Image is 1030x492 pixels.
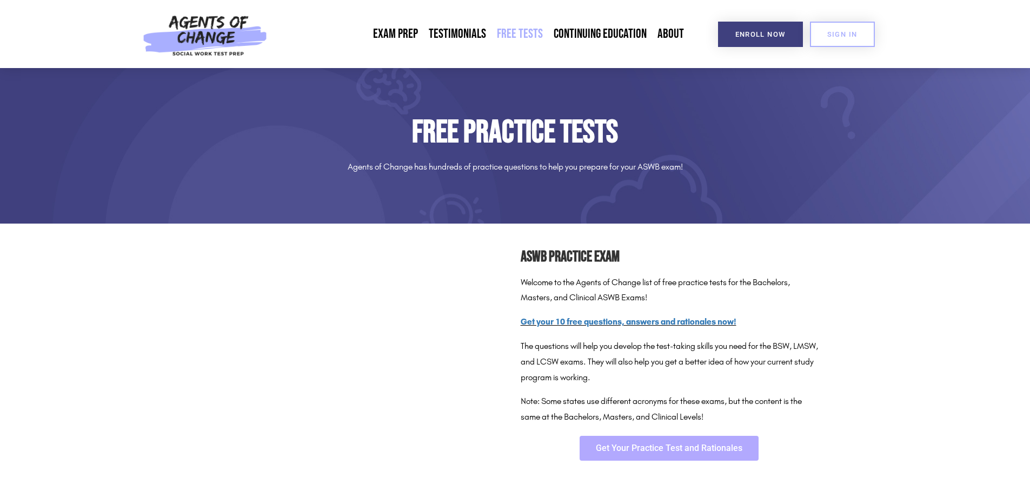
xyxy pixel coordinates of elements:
[521,316,736,327] a: Get your 10 free questions, answers and rationales now!
[273,22,689,46] nav: Menu
[735,31,786,38] span: Enroll Now
[423,22,491,46] a: Testimonials
[596,444,742,453] span: Get Your Practice Test and Rationales
[580,436,759,461] a: Get Your Practice Test and Rationales
[548,22,652,46] a: Continuing Education
[521,245,818,269] h2: ASWB Practice Exam
[810,22,875,47] a: SIGN IN
[368,22,423,46] a: Exam Prep
[827,31,858,38] span: SIGN IN
[652,22,689,46] a: About
[212,159,818,175] p: Agents of Change has hundreds of practice questions to help you prepare for your ASWB exam!
[521,394,818,425] p: Note: Some states use different acronyms for these exams, but the content is the same at the Bach...
[718,22,803,47] a: Enroll Now
[212,117,818,149] h1: Free Practice Tests
[491,22,548,46] a: Free Tests
[521,339,818,385] p: The questions will help you develop the test-taking skills you need for the BSW, LMSW, and LCSW e...
[521,275,818,306] p: Welcome to the Agents of Change list of free practice tests for the Bachelors, Masters, and Clini...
